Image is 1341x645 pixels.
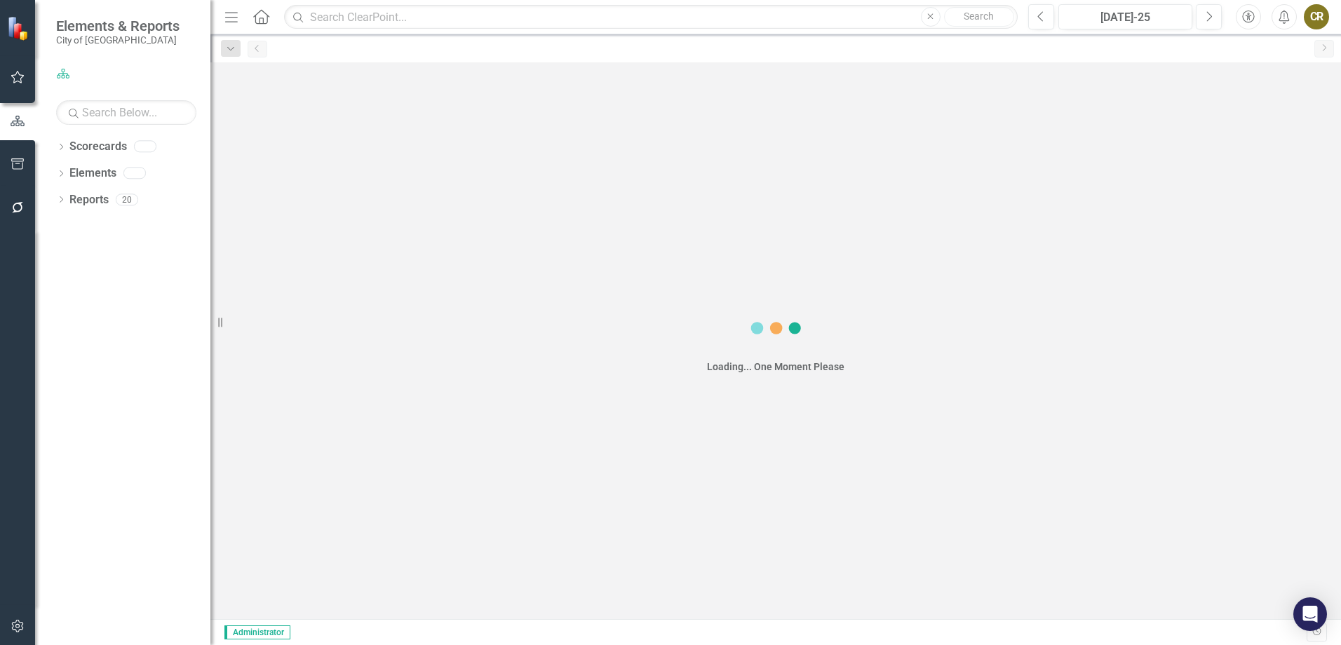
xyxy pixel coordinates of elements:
[1293,597,1327,631] div: Open Intercom Messenger
[224,625,290,639] span: Administrator
[964,11,994,22] span: Search
[69,192,109,208] a: Reports
[56,100,196,125] input: Search Below...
[944,7,1014,27] button: Search
[707,360,844,374] div: Loading... One Moment Please
[56,18,180,34] span: Elements & Reports
[284,5,1018,29] input: Search ClearPoint...
[116,193,138,205] div: 20
[69,165,116,182] a: Elements
[56,34,180,46] small: City of [GEOGRAPHIC_DATA]
[69,139,127,155] a: Scorecards
[1063,9,1187,26] div: [DATE]-25
[1304,4,1329,29] button: CR
[1058,4,1192,29] button: [DATE]-25
[7,16,32,41] img: ClearPoint Strategy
